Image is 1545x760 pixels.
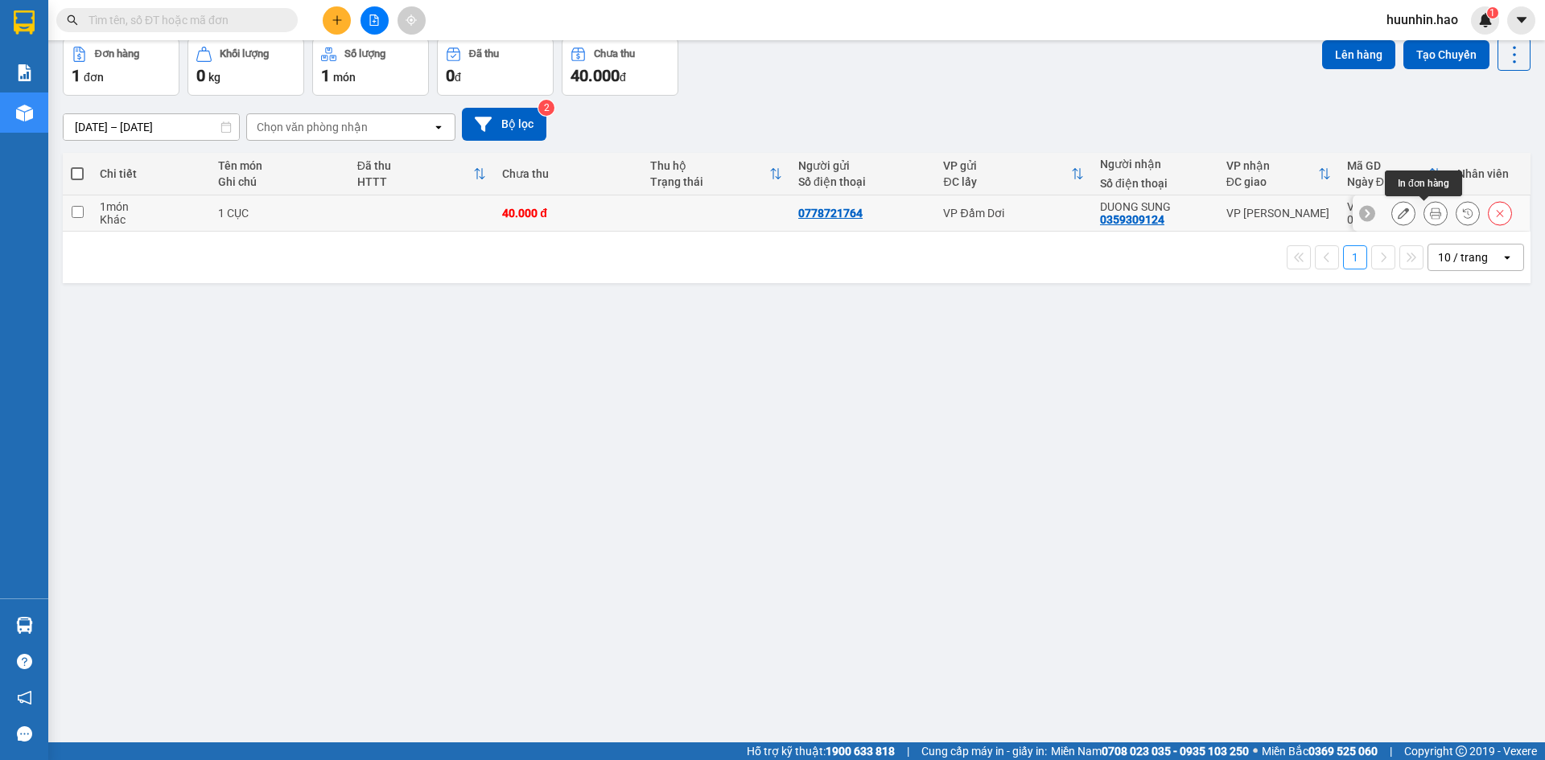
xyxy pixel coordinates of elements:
[218,175,341,188] div: Ghi chú
[437,38,554,96] button: Đã thu0đ
[357,175,473,188] div: HTTT
[571,66,620,85] span: 40.000
[100,200,201,213] div: 1 món
[218,207,341,220] div: 1 CỤC
[432,121,445,134] svg: open
[455,71,461,84] span: đ
[1253,748,1258,754] span: ⚪️
[798,159,927,172] div: Người gửi
[943,175,1071,188] div: ĐC lấy
[321,66,330,85] span: 1
[1102,745,1249,758] strong: 0708 023 035 - 0935 103 250
[562,38,678,96] button: Chưa thu40.000đ
[1385,170,1462,196] div: In đơn hàng
[1262,742,1378,760] span: Miền Bắc
[907,742,909,760] span: |
[502,207,634,220] div: 40.000 đ
[1100,177,1210,190] div: Số điện thoại
[620,71,626,84] span: đ
[64,114,239,140] input: Select a date range.
[323,6,351,35] button: plus
[16,617,33,634] img: warehouse-icon
[1347,200,1441,213] div: VPĐD2510140002
[935,153,1092,195] th: Toggle SortBy
[360,6,389,35] button: file-add
[1308,745,1378,758] strong: 0369 525 060
[72,66,80,85] span: 1
[208,71,220,84] span: kg
[332,14,343,26] span: plus
[1374,10,1471,30] span: huunhin.hao
[826,745,895,758] strong: 1900 633 818
[943,207,1084,220] div: VP Đầm Dơi
[469,48,499,60] div: Đã thu
[196,66,205,85] span: 0
[1347,175,1428,188] div: Ngày ĐH
[798,175,927,188] div: Số điện thoại
[1218,153,1339,195] th: Toggle SortBy
[17,690,32,705] span: notification
[67,14,78,26] span: search
[1507,6,1535,35] button: caret-down
[100,167,201,180] div: Chi tiết
[95,48,139,60] div: Đơn hàng
[14,10,35,35] img: logo-vxr
[1489,7,1495,18] span: 1
[1100,158,1210,170] div: Người nhận
[16,64,33,81] img: solution-icon
[312,38,429,96] button: Số lượng1món
[406,14,417,26] span: aim
[1339,153,1449,195] th: Toggle SortBy
[1403,40,1489,69] button: Tạo Chuyến
[502,167,634,180] div: Chưa thu
[100,213,201,226] div: Khác
[446,66,455,85] span: 0
[1456,746,1467,757] span: copyright
[89,11,278,29] input: Tìm tên, số ĐT hoặc mã đơn
[84,71,104,84] span: đơn
[1226,159,1318,172] div: VP nhận
[1390,742,1392,760] span: |
[1438,249,1488,265] div: 10 / trang
[1478,13,1493,27] img: icon-new-feature
[1391,201,1415,225] div: Sửa đơn hàng
[357,159,473,172] div: Đã thu
[594,48,635,60] div: Chưa thu
[218,159,341,172] div: Tên món
[1487,7,1498,18] sup: 1
[1343,245,1367,269] button: 1
[1501,251,1514,264] svg: open
[1100,213,1164,226] div: 0359309124
[650,159,769,172] div: Thu hộ
[538,100,554,116] sup: 2
[943,159,1071,172] div: VP gửi
[1322,40,1395,69] button: Lên hàng
[1100,200,1210,213] div: DUONG SUNG
[220,48,269,60] div: Khối lượng
[462,108,546,141] button: Bộ lọc
[1347,213,1441,226] div: 01:56 [DATE]
[63,38,179,96] button: Đơn hàng1đơn
[187,38,304,96] button: Khối lượng0kg
[642,153,790,195] th: Toggle SortBy
[16,105,33,121] img: warehouse-icon
[650,175,769,188] div: Trạng thái
[1226,207,1331,220] div: VP [PERSON_NAME]
[257,119,368,135] div: Chọn văn phòng nhận
[344,48,385,60] div: Số lượng
[1051,742,1249,760] span: Miền Nam
[398,6,426,35] button: aim
[369,14,380,26] span: file-add
[1226,175,1318,188] div: ĐC giao
[1457,167,1521,180] div: Nhân viên
[17,654,32,669] span: question-circle
[1514,13,1529,27] span: caret-down
[747,742,895,760] span: Hỗ trợ kỹ thuật:
[921,742,1047,760] span: Cung cấp máy in - giấy in:
[333,71,356,84] span: món
[349,153,494,195] th: Toggle SortBy
[1347,159,1428,172] div: Mã GD
[17,726,32,742] span: message
[798,207,863,220] div: 0778721764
